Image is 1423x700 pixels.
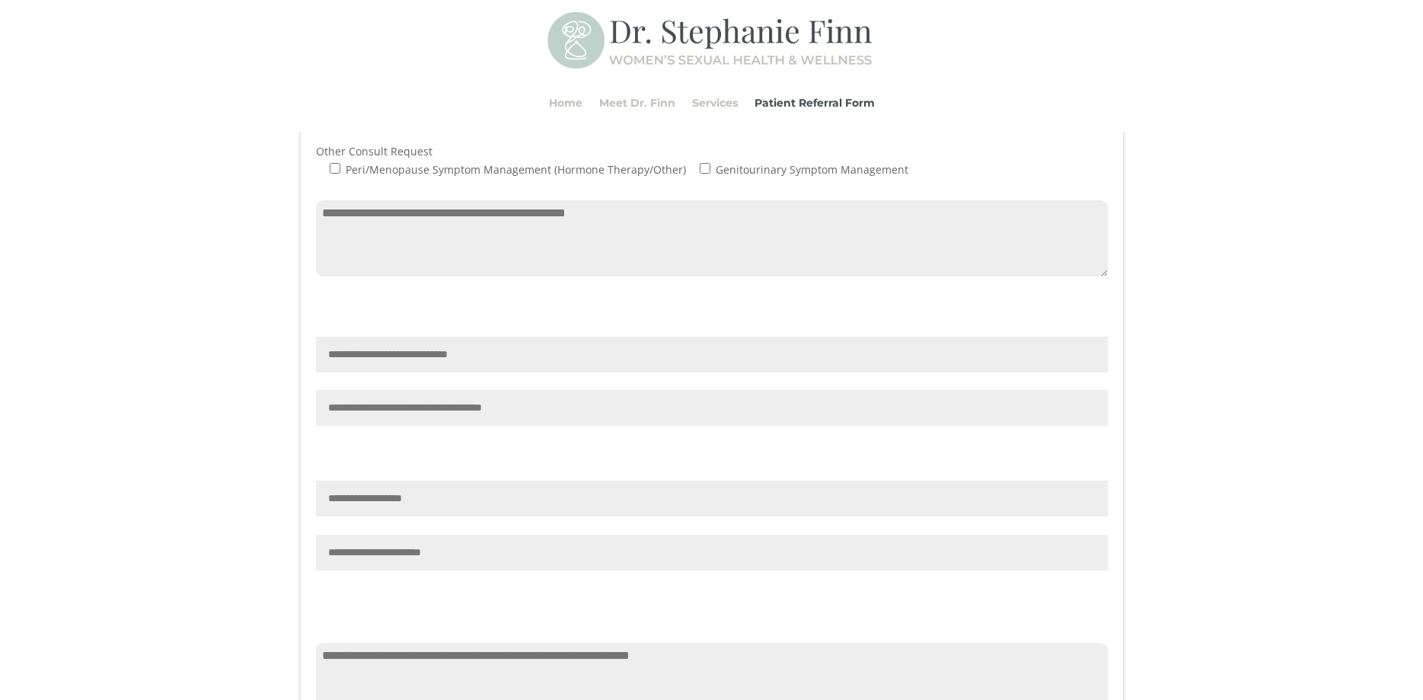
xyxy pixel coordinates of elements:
a: Services [692,74,738,132]
a: Home [549,74,582,132]
input: Genitourinary Symptom Management [700,163,710,174]
a: Meet Dr. Finn [599,74,675,132]
input: Peri/Menopause Symptom Management (Hormone Therapy/Other) [330,163,340,174]
span: Genitourinary Symptom Management [713,162,908,177]
a: Patient Referral Form [755,74,875,132]
span: Peri/Menopause Symptom Management (Hormone Therapy/Other) [343,162,686,177]
div: Other Consult Request [316,124,1108,182]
